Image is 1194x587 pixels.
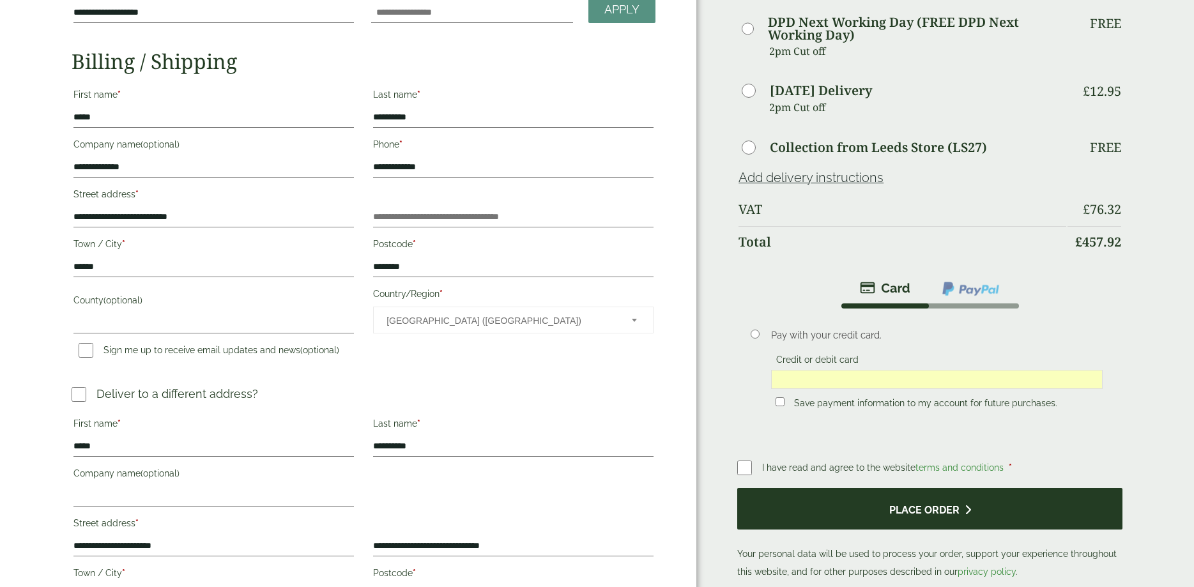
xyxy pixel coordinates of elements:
[417,89,420,100] abbr: required
[769,42,1066,61] p: 2pm Cut off
[958,567,1016,577] a: privacy policy
[73,86,354,107] label: First name
[399,139,402,149] abbr: required
[915,462,1004,473] a: terms and conditions
[122,568,125,578] abbr: required
[122,239,125,249] abbr: required
[604,3,639,17] span: Apply
[73,345,344,359] label: Sign me up to receive email updates and news
[768,16,1066,42] label: DPD Next Working Day (FREE DPD Next Working Day)
[440,289,443,299] abbr: required
[417,418,420,429] abbr: required
[373,564,654,586] label: Postcode
[103,295,142,305] span: (optional)
[72,49,655,73] h2: Billing / Shipping
[1083,201,1090,218] span: £
[1090,16,1121,31] p: Free
[118,418,121,429] abbr: required
[96,385,258,402] p: Deliver to a different address?
[387,307,615,334] span: United Kingdom (UK)
[860,280,910,296] img: stripe.png
[135,518,139,528] abbr: required
[941,280,1000,297] img: ppcp-gateway.png
[73,514,354,536] label: Street address
[771,354,864,369] label: Credit or debit card
[1075,233,1082,250] span: £
[79,343,93,358] input: Sign me up to receive email updates and news(optional)
[1075,233,1121,250] bdi: 457.92
[373,235,654,257] label: Postcode
[413,568,416,578] abbr: required
[73,415,354,436] label: First name
[1009,462,1012,473] abbr: required
[373,415,654,436] label: Last name
[141,468,180,478] span: (optional)
[739,226,1066,257] th: Total
[373,285,654,307] label: Country/Region
[789,398,1062,412] label: Save payment information to my account for future purchases.
[141,139,180,149] span: (optional)
[1083,82,1121,100] bdi: 12.95
[775,374,1099,385] iframe: Secure card payment input frame
[769,98,1066,117] p: 2pm Cut off
[118,89,121,100] abbr: required
[737,488,1122,530] button: Place order
[1090,140,1121,155] p: Free
[73,291,354,313] label: County
[770,141,987,154] label: Collection from Leeds Store (LS27)
[739,170,884,185] a: Add delivery instructions
[73,235,354,257] label: Town / City
[373,307,654,333] span: Country/Region
[762,462,1006,473] span: I have read and agree to the website
[771,328,1103,342] p: Pay with your credit card.
[73,464,354,486] label: Company name
[737,488,1122,581] p: Your personal data will be used to process your order, support your experience throughout this we...
[413,239,416,249] abbr: required
[73,185,354,207] label: Street address
[135,189,139,199] abbr: required
[739,194,1066,225] th: VAT
[73,564,354,586] label: Town / City
[73,135,354,157] label: Company name
[373,135,654,157] label: Phone
[1083,201,1121,218] bdi: 76.32
[300,345,339,355] span: (optional)
[770,84,872,97] label: [DATE] Delivery
[1083,82,1090,100] span: £
[373,86,654,107] label: Last name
